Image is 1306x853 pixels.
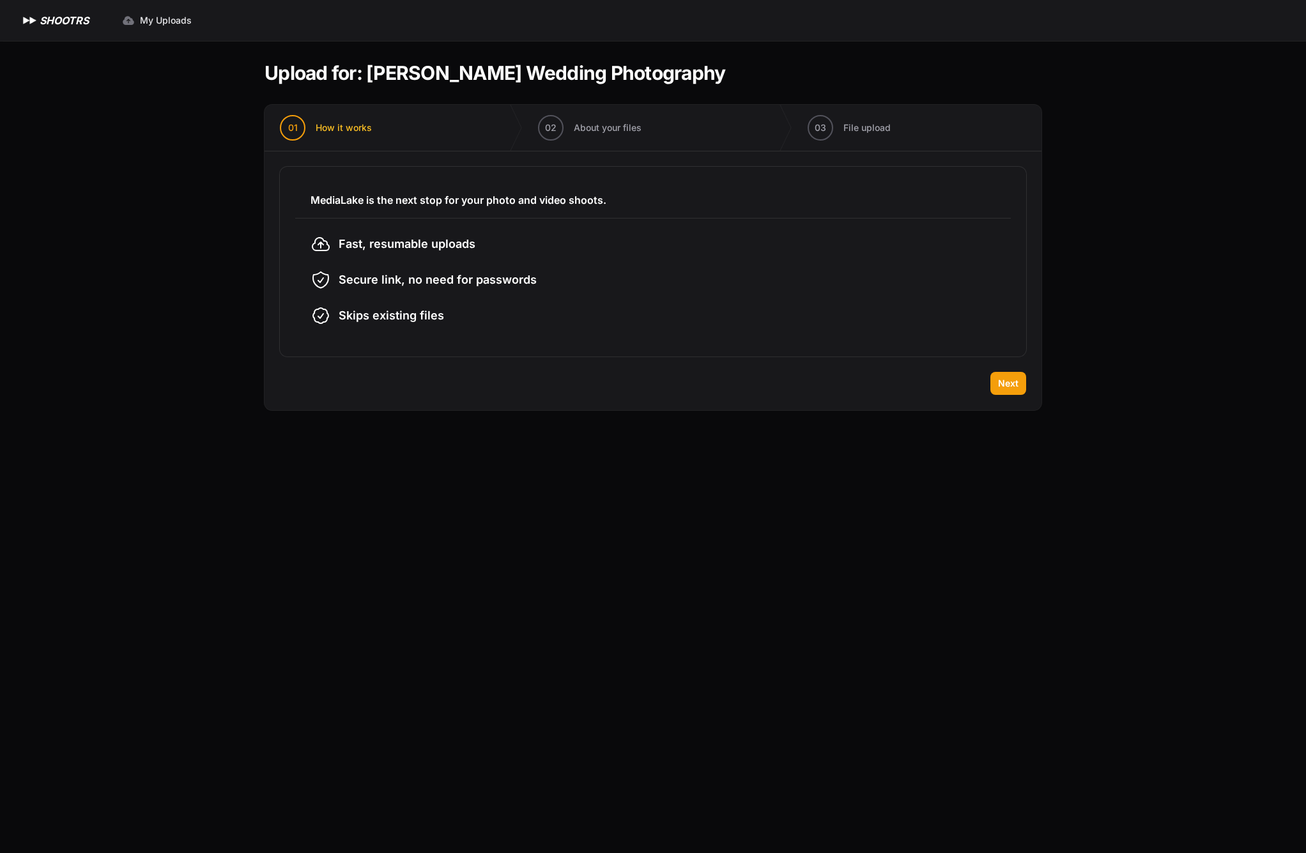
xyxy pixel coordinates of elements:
span: 01 [288,121,298,134]
button: 02 About your files [523,105,657,151]
span: Next [998,377,1018,390]
img: SHOOTRS [20,13,40,28]
h1: Upload for: [PERSON_NAME] Wedding Photography [265,61,725,84]
button: 01 How it works [265,105,387,151]
button: 03 File upload [792,105,906,151]
span: 03 [815,121,826,134]
span: Skips existing files [339,307,444,325]
span: How it works [316,121,372,134]
span: File upload [843,121,891,134]
span: About your files [574,121,641,134]
button: Next [990,372,1026,395]
h1: SHOOTRS [40,13,89,28]
a: My Uploads [114,9,199,32]
span: Secure link, no need for passwords [339,271,537,289]
h3: MediaLake is the next stop for your photo and video shoots. [311,192,995,208]
span: 02 [545,121,557,134]
span: My Uploads [140,14,192,27]
a: SHOOTRS SHOOTRS [20,13,89,28]
span: Fast, resumable uploads [339,235,475,253]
